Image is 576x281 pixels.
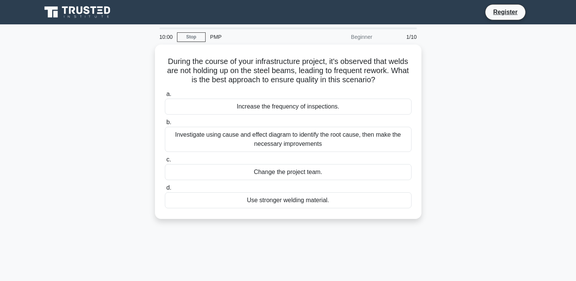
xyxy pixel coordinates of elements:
[177,32,206,42] a: Stop
[310,29,377,45] div: Beginner
[165,99,412,115] div: Increase the frequency of inspections.
[206,29,310,45] div: PMP
[164,57,412,85] h5: During the course of your infrastructure project, it's observed that welds are not holding up on ...
[165,164,412,180] div: Change the project team.
[165,127,412,152] div: Investigate using cause and effect diagram to identify the root cause, then make the necessary im...
[488,7,522,17] a: Register
[155,29,177,45] div: 10:00
[166,119,171,125] span: b.
[166,156,171,163] span: c.
[166,184,171,191] span: d.
[165,192,412,208] div: Use stronger welding material.
[377,29,421,45] div: 1/10
[166,91,171,97] span: a.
